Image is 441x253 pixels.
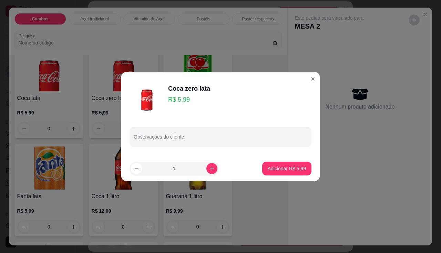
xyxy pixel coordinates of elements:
input: Observações do cliente [134,136,307,143]
button: Adicionar R$ 5,99 [262,162,311,175]
img: product-image [130,78,164,112]
div: Coca zero lata [168,84,210,93]
p: Adicionar R$ 5,99 [268,165,306,172]
button: Close [307,73,318,84]
button: decrease-product-quantity [131,163,142,174]
button: increase-product-quantity [206,163,217,174]
p: R$ 5,99 [168,95,210,104]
